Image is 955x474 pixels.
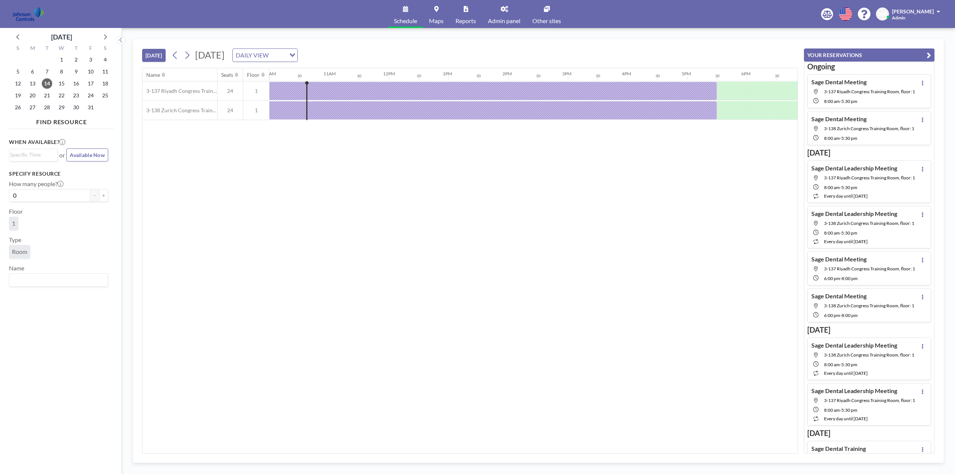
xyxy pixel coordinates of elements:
span: Thursday, October 2, 2025 [71,54,81,65]
span: Admin panel [488,18,520,24]
div: 2PM [502,71,512,76]
span: - [840,407,841,413]
span: DAILY VIEW [234,50,270,60]
div: W [54,44,69,54]
h4: FIND RESOURCE [9,115,114,126]
div: S [98,44,112,54]
div: F [83,44,98,54]
span: 3-137 Riyadh Congress Training Room [143,88,217,94]
span: Friday, October 31, 2025 [85,102,96,113]
div: 10AM [264,71,276,76]
span: every day until [DATE] [824,370,868,376]
span: Maps [429,18,444,24]
span: Sunday, October 26, 2025 [13,102,23,113]
span: Sunday, October 12, 2025 [13,78,23,89]
span: Wednesday, October 15, 2025 [56,78,67,89]
span: Sunday, October 5, 2025 [13,66,23,77]
span: Monday, October 27, 2025 [27,102,38,113]
span: every day until [DATE] [824,416,868,421]
h3: [DATE] [807,148,931,157]
span: Wednesday, October 29, 2025 [56,102,67,113]
span: 5:30 PM [841,185,857,190]
div: T [69,44,83,54]
h4: Sage Dental Meeting [811,292,867,300]
span: 3-138 Zurich Congress Training Room [143,107,217,114]
span: 8:00 PM [842,313,858,318]
span: Thursday, October 23, 2025 [71,90,81,101]
span: 1 [243,107,269,114]
span: Saturday, October 11, 2025 [100,66,110,77]
span: 3-137 Riyadh Congress Training Room, floor: 1 [824,266,915,271]
span: 24 [217,88,243,94]
span: 1 [12,220,15,227]
div: 30 [357,73,361,78]
span: - [840,98,841,104]
button: + [99,189,108,202]
span: 8:00 AM [824,185,840,190]
div: 4PM [622,71,631,76]
h3: Ongoing [807,62,931,71]
span: Friday, October 24, 2025 [85,90,96,101]
div: 1PM [443,71,452,76]
span: - [840,185,841,190]
span: Wednesday, October 22, 2025 [56,90,67,101]
input: Search for option [10,275,104,285]
span: Monday, October 6, 2025 [27,66,38,77]
span: 8:00 AM [824,135,840,141]
div: M [25,44,40,54]
span: every day until [DATE] [824,193,868,199]
h4: Sage Dental Meeting [811,255,867,263]
span: Thursday, October 30, 2025 [71,102,81,113]
span: 3-138 Zurich Congress Training Room, floor: 1 [824,303,914,308]
span: or [59,151,65,159]
span: 8:00 AM [824,407,840,413]
button: Available Now [66,148,108,161]
span: [PERSON_NAME] [892,8,934,15]
div: [DATE] [51,32,72,42]
span: 5:30 PM [841,98,857,104]
span: - [840,276,842,281]
span: 3-137 Riyadh Congress Training Room, floor: 1 [824,398,915,403]
span: Reports [455,18,476,24]
div: Floor [247,72,260,78]
input: Search for option [271,50,285,60]
span: Tuesday, October 7, 2025 [42,66,52,77]
span: 5:30 PM [841,135,857,141]
span: Tuesday, October 21, 2025 [42,90,52,101]
span: [DATE] [195,49,225,60]
span: 3-138 Zurich Congress Training Room, floor: 1 [824,126,914,131]
span: Available Now [70,152,105,158]
label: Type [9,236,21,244]
button: - [90,189,99,202]
span: Wednesday, October 1, 2025 [56,54,67,65]
span: 3-137 Riyadh Congress Training Room, floor: 1 [824,175,915,181]
label: How many people? [9,180,63,188]
span: - [840,230,841,236]
label: Name [9,264,24,272]
div: 30 [775,73,779,78]
span: Thursday, October 16, 2025 [71,78,81,89]
div: 11AM [323,71,336,76]
div: Name [146,72,160,78]
span: 3-138 Zurich Congress Training Room, floor: 1 [824,352,914,358]
span: every day until [DATE] [824,239,868,244]
div: 3PM [562,71,572,76]
h4: Sage Dental Meeting [811,78,867,86]
div: Search for option [233,49,297,62]
div: 12PM [383,71,395,76]
h4: Sage Dental Leadership Meeting [811,387,897,395]
span: Friday, October 3, 2025 [85,54,96,65]
div: 30 [655,73,660,78]
label: Floor [9,208,23,215]
div: Search for option [9,149,57,160]
span: - [840,362,841,367]
span: 5:30 PM [841,407,857,413]
span: 8:00 AM [824,362,840,367]
div: 30 [715,73,720,78]
div: 30 [417,73,421,78]
span: Wednesday, October 8, 2025 [56,66,67,77]
span: Sunday, October 19, 2025 [13,90,23,101]
span: 6:00 PM [824,276,840,281]
div: S [11,44,25,54]
span: Monday, October 13, 2025 [27,78,38,89]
